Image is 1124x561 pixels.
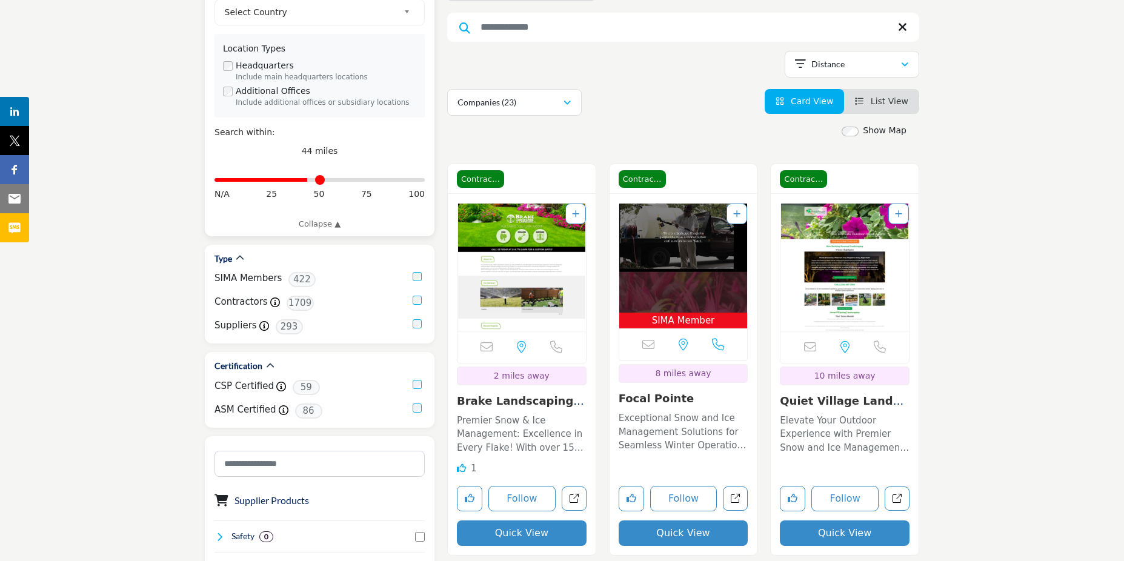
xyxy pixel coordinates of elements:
[214,271,282,285] label: SIMA Members
[494,371,550,380] span: 2 miles away
[811,486,879,511] button: Follow
[785,51,919,78] button: Distance
[814,371,876,380] span: 10 miles away
[488,486,556,511] button: Follow
[457,394,584,420] a: Brake Landscaping & ...
[447,89,582,116] button: Companies (23)
[288,272,316,287] span: 422
[619,520,748,546] button: Quick View
[413,319,422,328] input: Suppliers checkbox
[619,392,748,405] h3: Focal Pointe
[214,295,268,309] label: Contractors
[780,204,909,331] a: Open Listing in new tab
[780,170,827,188] span: Contractor
[863,124,906,137] label: Show Map
[457,486,482,511] button: Like listing
[780,414,910,455] p: Elevate Your Outdoor Experience with Premier Snow and Ice Management Services In the realm of sno...
[471,463,477,474] span: 1
[314,188,325,201] span: 50
[457,204,586,331] a: Open Listing in new tab
[457,170,504,188] span: Contractor
[776,96,834,106] a: View Card
[214,379,274,393] label: CSP Certified
[264,533,268,541] b: 0
[413,296,422,305] input: Contractors checkbox
[293,380,320,395] span: 59
[619,486,644,511] button: Like listing
[457,394,587,408] h3: Brake Landscaping & Lawncare, Inc.
[572,209,579,219] a: Add To List
[236,85,310,98] label: Additional Offices
[236,72,416,83] div: Include main headquarters locations
[619,204,748,329] a: Open Listing in new tab
[780,411,910,455] a: Elevate Your Outdoor Experience with Premier Snow and Ice Management Services In the realm of sno...
[885,486,910,511] a: Open quiet-village-landscaping-co in new tab
[214,188,230,201] span: N/A
[214,218,425,230] a: Collapse ▲
[811,58,845,70] p: Distance
[259,531,273,542] div: 0 Results For Safety
[302,146,338,156] span: 44 miles
[295,403,322,419] span: 86
[791,96,833,106] span: Card View
[871,96,908,106] span: List View
[619,392,694,405] a: Focal Pointe
[214,253,232,265] h2: Type
[655,368,711,378] span: 8 miles away
[780,204,909,331] img: Quiet Village Landscaping Co.
[780,520,910,546] button: Quick View
[214,451,425,477] input: Search Category
[650,486,717,511] button: Follow
[457,411,587,455] a: Premier Snow & Ice Management: Excellence in Every Flake! With over 15 years of dedicated service...
[447,13,919,42] input: Search Keyword
[780,486,805,511] button: Like listing
[457,463,466,473] i: Like
[413,403,422,413] input: ASM Certified checkbox
[457,96,516,108] p: Companies (23)
[225,5,399,19] span: Select Country
[855,96,908,106] a: View List
[214,319,257,333] label: Suppliers
[266,188,277,201] span: 25
[236,59,294,72] label: Headquarters
[619,411,748,453] p: Exceptional Snow and Ice Management Solutions for Seamless Winter Operations This company is a pr...
[622,314,745,328] span: SIMA Member
[223,42,416,55] div: Location Types
[413,380,422,389] input: CSP Certified checkbox
[765,89,845,114] li: Card View
[895,209,902,219] a: Add To List
[457,204,586,331] img: Brake Landscaping & Lawncare, Inc.
[619,204,748,313] img: Focal Pointe
[780,394,903,420] a: Quiet Village Landsc...
[844,89,919,114] li: List View
[457,414,587,455] p: Premier Snow & Ice Management: Excellence in Every Flake! With over 15 years of dedicated service...
[415,532,425,542] input: Select Safety checkbox
[361,188,372,201] span: 75
[780,394,910,408] h3: Quiet Village Landscaping Co.
[234,493,309,508] button: Supplier Products
[457,520,587,546] button: Quick View
[214,126,425,139] div: Search within:
[413,272,422,281] input: SIMA Members checkbox
[408,188,425,201] span: 100
[723,486,748,511] a: Open focal-pointe in new tab
[231,530,254,542] h4: Safety: Safety refers to the measures, practices, and protocols implemented to protect individual...
[733,209,740,219] a: Add To List
[619,408,748,453] a: Exceptional Snow and Ice Management Solutions for Seamless Winter Operations This company is a pr...
[287,296,314,311] span: 1709
[236,98,416,108] div: Include additional offices or subsidiary locations
[562,486,587,511] a: Open brake-landscaping-lawncare-inc in new tab
[214,360,262,372] h2: Certification
[619,170,666,188] span: Contractor
[276,319,303,334] span: 293
[214,403,276,417] label: ASM Certified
